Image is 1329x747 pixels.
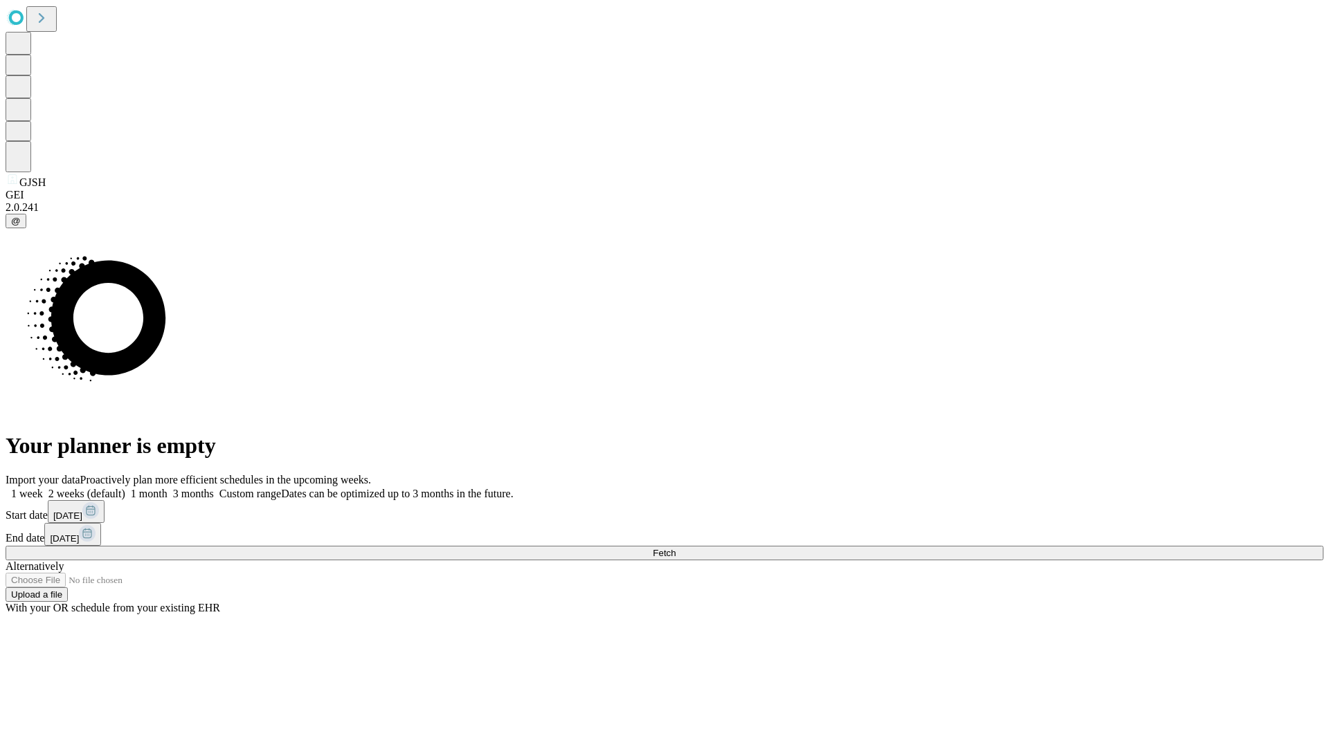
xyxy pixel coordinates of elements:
span: 1 week [11,488,43,499]
span: Custom range [219,488,281,499]
span: 3 months [173,488,214,499]
div: End date [6,523,1323,546]
button: Fetch [6,546,1323,560]
button: [DATE] [44,523,101,546]
span: Dates can be optimized up to 3 months in the future. [281,488,513,499]
span: 1 month [131,488,168,499]
span: 2 weeks (default) [48,488,125,499]
div: GEI [6,189,1323,201]
span: Alternatively [6,560,64,572]
span: @ [11,216,21,226]
span: GJSH [19,176,46,188]
span: Fetch [653,548,676,558]
button: @ [6,214,26,228]
button: [DATE] [48,500,105,523]
span: [DATE] [50,533,79,544]
h1: Your planner is empty [6,433,1323,459]
div: Start date [6,500,1323,523]
span: [DATE] [53,510,82,521]
div: 2.0.241 [6,201,1323,214]
span: With your OR schedule from your existing EHR [6,602,220,614]
span: Proactively plan more efficient schedules in the upcoming weeks. [80,474,371,486]
span: Import your data [6,474,80,486]
button: Upload a file [6,587,68,602]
